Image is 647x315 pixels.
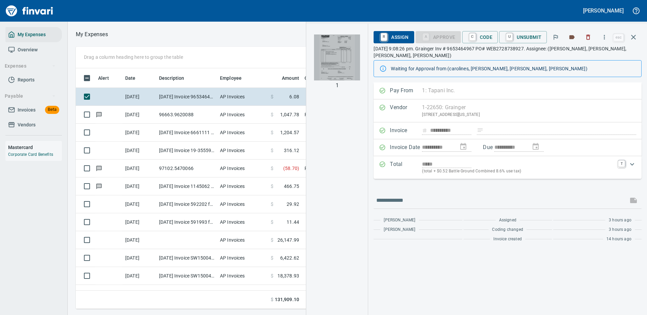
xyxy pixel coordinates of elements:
p: My Expenses [76,30,108,39]
button: [PERSON_NAME] [581,5,625,16]
td: AP Invoices [217,213,268,231]
td: AP Invoices [217,177,268,195]
span: $ [271,219,273,225]
td: [DATE] Invoice 9653464967 from Grainger (1-22650) [156,88,217,106]
td: AP Invoices [217,249,268,267]
span: $ [271,111,273,118]
td: [DATE] [122,231,156,249]
td: [DATE] [122,213,156,231]
span: Alert [98,74,118,82]
span: $ [271,165,273,172]
td: [DATE] [122,142,156,160]
span: Date [125,74,144,82]
a: Overview [5,42,62,57]
h6: Mastercard [8,144,62,151]
span: Alert [98,74,109,82]
span: $ [271,296,273,303]
span: Has messages [95,166,103,170]
img: Finvari [4,3,55,19]
span: Invoices [18,106,36,114]
span: $ [271,147,273,154]
td: [DATE] [122,160,156,177]
td: [DATE] [122,88,156,106]
td: 96663.9620088 [156,106,217,124]
td: AP Invoices [217,285,268,303]
p: 1 [336,81,339,90]
span: Coding [305,74,329,82]
nav: breadcrumb [76,30,108,39]
td: [DATE] Invoice 1145062 from Jubitz Corp - Jfs (1-10543) [156,177,217,195]
span: Amount [273,74,299,82]
span: 466.75 [284,183,299,190]
span: 18,378.93 [277,272,299,279]
td: PO (1) / 96663.9620088: Heal plate, Plow bolts, nuts, washers [302,106,355,124]
td: 241001 [156,285,217,303]
span: Description [159,74,184,82]
span: [PERSON_NAME] [384,226,415,233]
p: (total + $0.52 Battle Ground Combined 8.6% use tax) [422,168,614,175]
span: 11.44 [287,219,299,225]
span: Description [159,74,193,82]
span: Employee [220,74,250,82]
td: [DATE] Invoice 6661111 from Superior Tire Service, Inc (1-10991) [156,124,217,142]
img: Page 1 [314,34,360,80]
span: $ [271,93,273,100]
td: PO (1) / 97102.5470066: Purge valves [302,160,355,177]
button: Labels [564,30,579,45]
button: CCode [462,31,498,43]
p: Total [390,160,422,175]
td: AP Invoices [217,106,268,124]
a: U [506,33,513,41]
a: esc [613,34,624,41]
span: 14 hours ago [606,236,631,243]
td: AP Invoices [217,142,268,160]
td: AP Invoices [217,124,268,142]
span: 29.92 [287,201,299,208]
a: My Expenses [5,27,62,42]
span: Invoice created [493,236,522,243]
td: [DATE] Invoice 19-355593 from Commercial Tire Inc. (1-39436) [156,142,217,160]
span: 3 hours ago [609,217,631,224]
td: 97102.5470066 [156,160,217,177]
span: 1,047.78 [280,111,299,118]
span: Close invoice [612,29,642,45]
span: $ [271,272,273,279]
p: Drag a column heading here to group the table [84,54,183,60]
td: [DATE] [122,285,156,303]
span: 131,909.10 [275,296,299,303]
button: More [597,30,612,45]
span: ( 58.70 ) [283,165,299,172]
button: Payable [2,90,59,102]
span: Amount [282,74,299,82]
span: $ [271,129,273,136]
td: AP Invoices [217,231,268,249]
span: My Expenses [18,30,46,39]
span: Assign [379,31,408,43]
span: $ [271,255,273,261]
a: C [469,33,476,41]
span: Date [125,74,136,82]
span: Unsubmit [505,31,541,43]
div: Waiting for Approval from (carolines, [PERSON_NAME], [PERSON_NAME], [PERSON_NAME]) [391,63,636,75]
button: RAssign [374,31,414,43]
span: Beta [45,106,59,114]
a: InvoicesBeta [5,102,62,118]
td: AP Invoices [217,160,268,177]
span: $ [271,183,273,190]
a: Reports [5,72,62,88]
span: Assigned [499,217,516,224]
p: [DATE] 9:08:26 pm. Grainger Inv # 9653464967 PO# WEB2728738927. Assignee: ([PERSON_NAME], [PERSON... [374,45,642,59]
span: Expenses [5,62,56,70]
span: Code [468,31,493,43]
td: [DATE] [122,267,156,285]
td: [DATE] [122,106,156,124]
td: [DATE] [122,177,156,195]
h5: [PERSON_NAME] [583,7,624,14]
span: 26,147.99 [277,237,299,243]
span: 316.12 [284,147,299,154]
td: [DATE] Invoice 591993 from NAPA AUTO PARTS (1-10687) [156,213,217,231]
button: Discard [581,30,596,45]
span: Coding changed [492,226,523,233]
button: UUnsubmit [499,31,547,43]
